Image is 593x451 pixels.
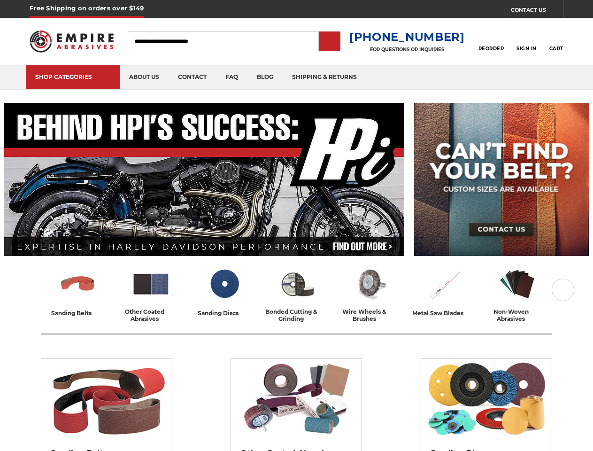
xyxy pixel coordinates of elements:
p: FOR QUESTIONS OR INQUIRIES [349,47,465,53]
div: non-woven abrasives [484,308,550,322]
a: faq [216,65,247,89]
a: [PHONE_NUMBER] [349,30,465,44]
span: Cart [549,46,563,52]
a: about us [120,65,169,89]
a: shipping & returns [283,65,366,89]
div: sanding belts [51,308,104,318]
img: Wire Wheels & Brushes [351,264,390,303]
a: Reorder [478,31,504,51]
img: Bonded Cutting & Grinding [278,264,317,303]
img: Sanding Discs [425,359,547,439]
a: Cart [549,31,563,52]
a: sanding belts [45,264,110,318]
img: Metal Saw Blades [424,264,463,303]
input: Submit [320,32,339,51]
a: non-woven abrasives [484,264,550,322]
button: Next [552,279,574,301]
div: sanding discs [198,308,251,318]
div: other coated abrasives [118,308,184,322]
a: sanding discs [191,264,257,318]
img: Sanding Belts [46,359,168,439]
img: promo banner for custom belts. [414,103,589,256]
img: Other Coated Abrasives [131,264,170,303]
div: SHOP CATEGORIES [35,73,110,80]
a: blog [247,65,283,89]
span: Sign In [516,46,537,52]
a: contact [169,65,216,89]
div: metal saw blades [412,308,476,318]
img: Non-woven Abrasives [498,264,537,303]
img: Other Coated Abrasives [236,359,357,439]
a: wire wheels & brushes [338,264,403,322]
a: bonded cutting & grinding [264,264,330,322]
img: Sanding Belts [58,264,97,303]
img: Sanding Discs [205,264,244,303]
span: Reorder [478,46,504,52]
a: CONTACT US [511,5,563,18]
a: other coated abrasives [118,264,184,322]
div: wire wheels & brushes [338,308,403,322]
img: Banner for an interview featuring Horsepower Inc who makes Harley performance upgrades featured o... [4,103,405,256]
div: bonded cutting & grinding [264,308,330,322]
img: Empire Abrasives [30,25,114,58]
a: metal saw blades [411,264,477,318]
